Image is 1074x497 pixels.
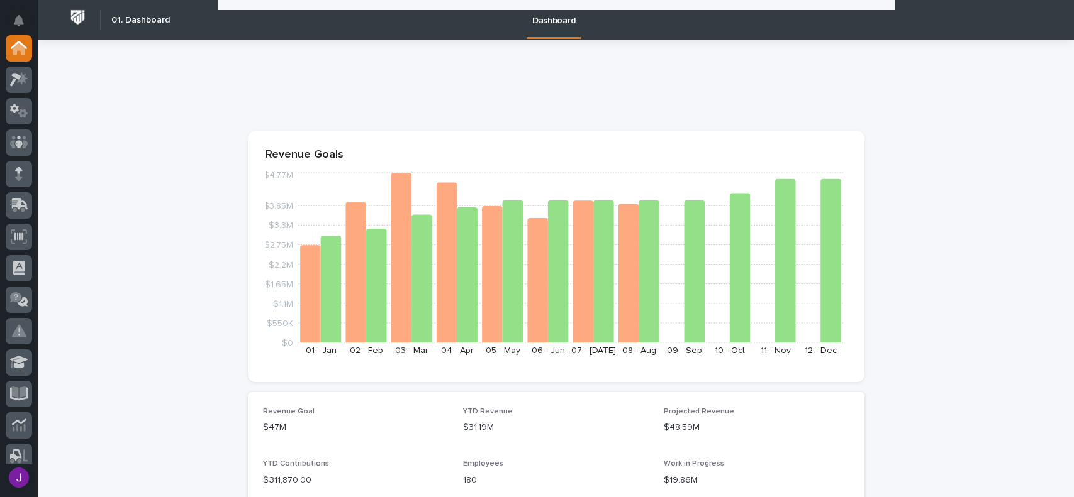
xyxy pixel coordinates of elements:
text: 02 - Feb [350,346,383,355]
p: $ 311,870.00 [263,474,449,487]
text: 10 - Oct [715,346,745,355]
text: 08 - Aug [622,346,656,355]
p: $47M [263,421,449,434]
tspan: $3.85M [264,202,293,210]
p: Revenue Goals [266,148,847,162]
p: $31.19M [463,421,649,434]
h2: 01. Dashboard [111,15,170,26]
span: Employees [463,460,503,467]
p: $19.86M [664,474,849,487]
span: Work in Progress [664,460,724,467]
p: $48.59M [664,421,849,434]
text: 01 - Jan [305,346,336,355]
span: Projected Revenue [664,408,734,415]
p: 180 [463,474,649,487]
text: 07 - [DATE] [571,346,616,355]
span: Revenue Goal [263,408,315,415]
text: 03 - Mar [395,346,428,355]
text: 04 - Apr [440,346,473,355]
img: Workspace Logo [66,6,89,29]
text: 11 - Nov [760,346,790,355]
text: 06 - Jun [531,346,564,355]
tspan: $2.2M [269,260,293,269]
text: 09 - Sep [667,346,702,355]
tspan: $4.77M [264,171,293,180]
tspan: $0 [282,339,293,347]
text: 12 - Dec [805,346,837,355]
text: 05 - May [485,346,520,355]
span: YTD Contributions [263,460,329,467]
span: YTD Revenue [463,408,513,415]
tspan: $2.75M [264,241,293,249]
tspan: $3.3M [269,221,293,230]
tspan: $1.65M [265,280,293,288]
button: users-avatar [6,464,32,491]
div: Notifications [16,15,32,35]
tspan: $550K [267,319,293,327]
button: Notifications [6,8,32,34]
tspan: $1.1M [273,299,293,308]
